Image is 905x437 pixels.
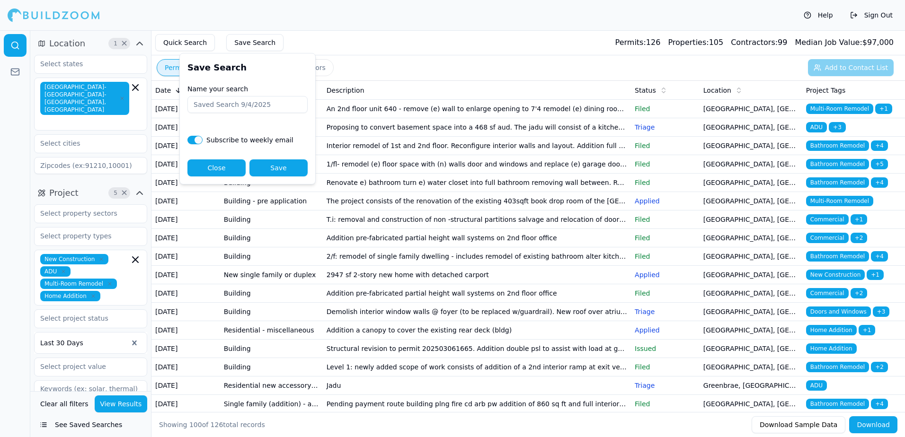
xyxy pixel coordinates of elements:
span: Description [327,86,364,95]
span: + 4 [871,140,888,151]
td: 2947 sf 2-story new home with detached carport [323,266,631,284]
p: Filed [635,399,696,409]
button: Download Sample Data [752,416,845,433]
p: Filed [635,159,696,169]
button: Location1Clear Location filters [34,36,147,51]
td: 2/f: remodel of single family dwelling - includes remodel of existing bathroom alter kitchen layo... [323,247,631,266]
div: $ 97,000 [795,37,894,48]
td: 1/fl- remodel (e) floor space with (n) walls door and windows and replace (e) garage door with 9 ... [323,155,631,174]
div: 126 [615,37,661,48]
div: Showing of total records [159,420,265,429]
span: Multi-Room Remodel [40,279,117,289]
span: Bathroom Remodel [806,362,869,372]
td: Renovate e) bathroom turn e) water closet into full bathroom removing wall between. Remodel kitch... [323,174,631,192]
button: View Results [95,395,148,412]
td: Addition a canopy to cover the existing rear deck (bldg) [323,321,631,340]
span: Bathroom Remodel [806,159,869,169]
td: [GEOGRAPHIC_DATA], [GEOGRAPHIC_DATA] [700,358,802,376]
label: Name your search [187,86,308,92]
span: + 2 [871,362,888,372]
td: T.i: removal and construction of non -structural partitions salvage and relocation of door assemb... [323,210,631,229]
td: Building [220,247,323,266]
p: Triage [635,122,696,132]
span: Commercial [806,288,849,298]
p: Applied [635,325,696,335]
span: [GEOGRAPHIC_DATA]-[GEOGRAPHIC_DATA]-[GEOGRAPHIC_DATA], [GEOGRAPHIC_DATA] [40,82,129,115]
td: [GEOGRAPHIC_DATA], [GEOGRAPHIC_DATA] [700,118,802,137]
span: 126 [211,421,223,428]
p: Issued [635,344,696,353]
span: Bathroom Remodel [806,399,869,409]
span: + 1 [859,325,876,335]
td: [DATE] [151,192,220,210]
input: Zipcodes (ex:91210,10001) [34,157,147,174]
span: + 1 [851,214,868,225]
span: Location [49,37,85,50]
td: [DATE] [151,247,220,266]
button: Save [249,159,308,176]
td: [DATE] [151,100,220,118]
p: Triage [635,307,696,316]
label: Subscribe to weekly email [206,137,293,143]
input: Select states [35,55,135,72]
td: [DATE] [151,340,220,358]
span: Contractors: [731,38,778,47]
p: Applied [635,270,696,280]
td: Building [220,284,323,303]
p: Filed [635,288,696,298]
span: + 4 [871,399,888,409]
span: 1 [111,39,120,48]
span: Home Addition [806,343,857,354]
input: Select property sectors [35,205,135,222]
span: + 4 [871,251,888,262]
td: Residential - miscellaneous [220,321,323,340]
td: [DATE] [151,155,220,174]
p: Filed [635,104,696,114]
td: [DATE] [151,358,220,376]
input: Select project status [35,310,135,327]
span: Clear Project filters [121,191,128,195]
span: Home Addition [40,291,100,301]
td: [GEOGRAPHIC_DATA], [GEOGRAPHIC_DATA] [700,303,802,321]
td: Building [220,229,323,247]
td: [DATE] [151,174,220,192]
button: Sign Out [845,8,897,23]
td: Single family (addition) - add/alter [220,395,323,413]
span: + 3 [873,306,890,317]
td: [DATE] [151,118,220,137]
td: The project consists of the renovation of the existing 403sqft book drop room of the [GEOGRAPHIC_... [323,192,631,210]
span: Median Job Value: [795,38,862,47]
td: [GEOGRAPHIC_DATA], [GEOGRAPHIC_DATA] [700,395,802,413]
button: Permitted Projects [157,59,233,76]
td: [DATE] [151,137,220,155]
button: Download [849,416,897,433]
td: [DATE] [151,321,220,340]
td: An 2nd floor unit 640 - remove (e) wall to enlarge opening to 7'4 remodel (e) dining room to bedroom [323,100,631,118]
td: [GEOGRAPHIC_DATA], [GEOGRAPHIC_DATA] [700,284,802,303]
td: [GEOGRAPHIC_DATA], [GEOGRAPHIC_DATA] [700,137,802,155]
span: 5 [111,188,120,198]
span: + 1 [867,270,884,280]
span: Bathroom Remodel [806,251,869,262]
td: [DATE] [151,376,220,395]
td: Building - pre application [220,192,323,210]
button: Clear all filters [38,395,91,412]
span: ADU [806,122,827,132]
td: Building [220,303,323,321]
p: Filed [635,141,696,150]
input: Keywords (ex: solar, thermal) [34,380,147,397]
span: Project Tags [806,86,845,95]
span: Status [635,86,656,95]
span: Location [703,86,731,95]
p: Filed [635,362,696,372]
p: Applied [635,196,696,206]
span: Project [49,186,79,200]
td: Building [220,340,323,358]
span: + 2 [851,233,868,243]
h2: Save Search [187,61,308,74]
td: [GEOGRAPHIC_DATA], [GEOGRAPHIC_DATA] [700,100,802,118]
p: Filed [635,233,696,243]
td: Proposing to convert basement space into a 468 sf aud. The jadu will consist of a kitchenette ent... [323,118,631,137]
span: ADU [40,266,71,277]
span: New Construction [40,254,108,264]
